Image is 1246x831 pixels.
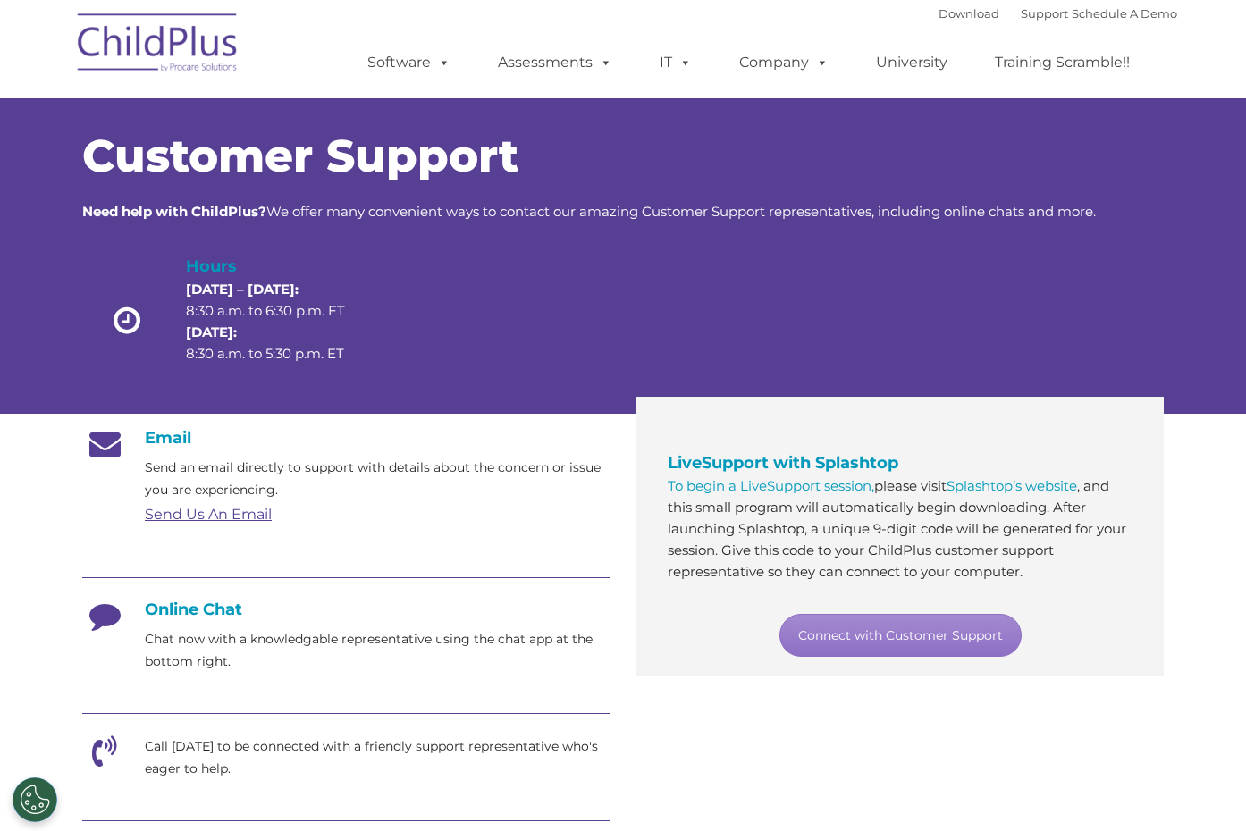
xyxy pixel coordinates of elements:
p: 8:30 a.m. to 6:30 p.m. ET 8:30 a.m. to 5:30 p.m. ET [186,279,375,365]
span: Customer Support [82,129,518,183]
a: Download [939,6,999,21]
strong: [DATE] – [DATE]: [186,281,299,298]
a: Training Scramble!! [977,45,1148,80]
p: Call [DATE] to be connected with a friendly support representative who's eager to help. [145,735,610,780]
iframe: Chat Widget [945,638,1246,831]
a: Connect with Customer Support [779,614,1022,657]
a: Send Us An Email [145,506,272,523]
span: We offer many convenient ways to contact our amazing Customer Support representatives, including ... [82,203,1096,220]
span: LiveSupport with Splashtop [668,453,898,473]
a: Splashtop’s website [947,477,1077,494]
h4: Email [82,428,610,448]
a: Software [349,45,468,80]
strong: [DATE]: [186,323,237,340]
h4: Hours [186,254,375,279]
a: Assessments [480,45,630,80]
a: To begin a LiveSupport session, [668,477,874,494]
a: Schedule A Demo [1072,6,1177,21]
p: Chat now with a knowledgable representative using the chat app at the bottom right. [145,628,610,673]
p: please visit , and this small program will automatically begin downloading. After launching Splas... [668,475,1132,583]
strong: Need help with ChildPlus? [82,203,266,220]
font: | [939,6,1177,21]
a: Company [721,45,846,80]
a: IT [642,45,710,80]
a: Support [1021,6,1068,21]
a: University [858,45,965,80]
h4: Online Chat [82,600,610,619]
p: Send an email directly to support with details about the concern or issue you are experiencing. [145,457,610,501]
button: Cookies Settings [13,777,57,822]
img: ChildPlus by Procare Solutions [69,1,248,90]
